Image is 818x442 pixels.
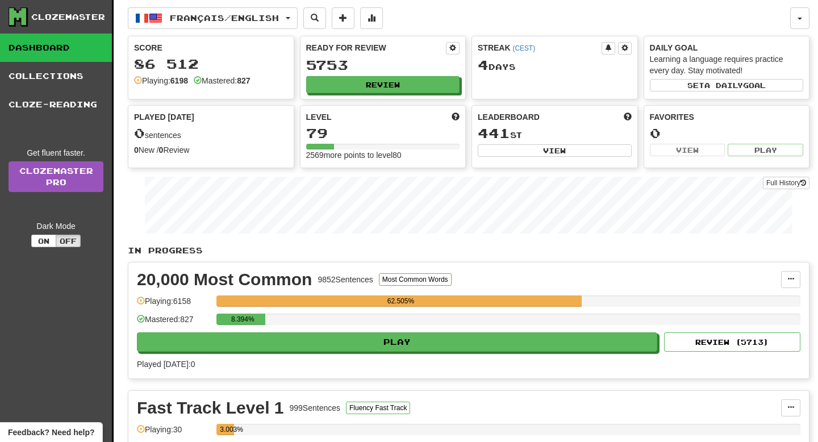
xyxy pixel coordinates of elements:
button: Français/English [128,7,298,29]
button: More stats [360,7,383,29]
button: Review (5713) [664,332,800,352]
button: Most Common Words [379,273,452,286]
div: st [478,126,632,141]
button: On [31,235,56,247]
strong: 0 [159,145,164,155]
span: Played [DATE] [134,111,194,123]
button: View [650,144,725,156]
strong: 827 [237,76,250,85]
div: Favorites [650,111,804,123]
div: Playing: [134,75,188,86]
span: a daily [704,81,743,89]
div: 79 [306,126,460,140]
span: Français / English [170,13,279,23]
div: 20,000 Most Common [137,271,312,288]
span: Leaderboard [478,111,540,123]
button: Fluency Fast Track [346,402,410,414]
button: Seta dailygoal [650,79,804,91]
button: Review [306,76,460,93]
div: 999 Sentences [290,402,341,414]
div: Clozemaster [31,11,105,23]
a: ClozemasterPro [9,161,103,192]
strong: 0 [134,145,139,155]
div: 86 512 [134,57,288,71]
div: 0 [650,126,804,140]
button: Full History [763,177,809,189]
span: Score more points to level up [452,111,460,123]
div: Dark Mode [9,220,103,232]
div: Fast Track Level 1 [137,399,284,416]
div: 8.394% [220,314,265,325]
div: Learning a language requires practice every day. Stay motivated! [650,53,804,76]
div: Streak [478,42,602,53]
div: 5753 [306,58,460,72]
div: Score [134,42,288,53]
span: This week in points, UTC [624,111,632,123]
div: Day s [478,58,632,73]
span: 441 [478,125,510,141]
button: Play [728,144,803,156]
div: sentences [134,126,288,141]
button: View [478,144,632,157]
span: Level [306,111,332,123]
div: Mastered: 827 [137,314,211,332]
button: Search sentences [303,7,326,29]
span: 4 [478,57,489,73]
div: Playing: 6158 [137,295,211,314]
div: Ready for Review [306,42,446,53]
div: New / Review [134,144,288,156]
div: 2569 more points to level 80 [306,149,460,161]
div: Daily Goal [650,42,804,53]
span: Played [DATE]: 0 [137,360,195,369]
div: 9852 Sentences [318,274,373,285]
button: Play [137,332,657,352]
p: In Progress [128,245,809,256]
strong: 6198 [170,76,188,85]
div: 3.003% [220,424,234,435]
div: 62.505% [220,295,581,307]
button: Add sentence to collection [332,7,354,29]
div: Mastered: [194,75,251,86]
span: Open feedback widget [8,427,94,438]
div: Get fluent faster. [9,147,103,159]
a: (CEST) [512,44,535,52]
span: 0 [134,125,145,141]
button: Off [56,235,81,247]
